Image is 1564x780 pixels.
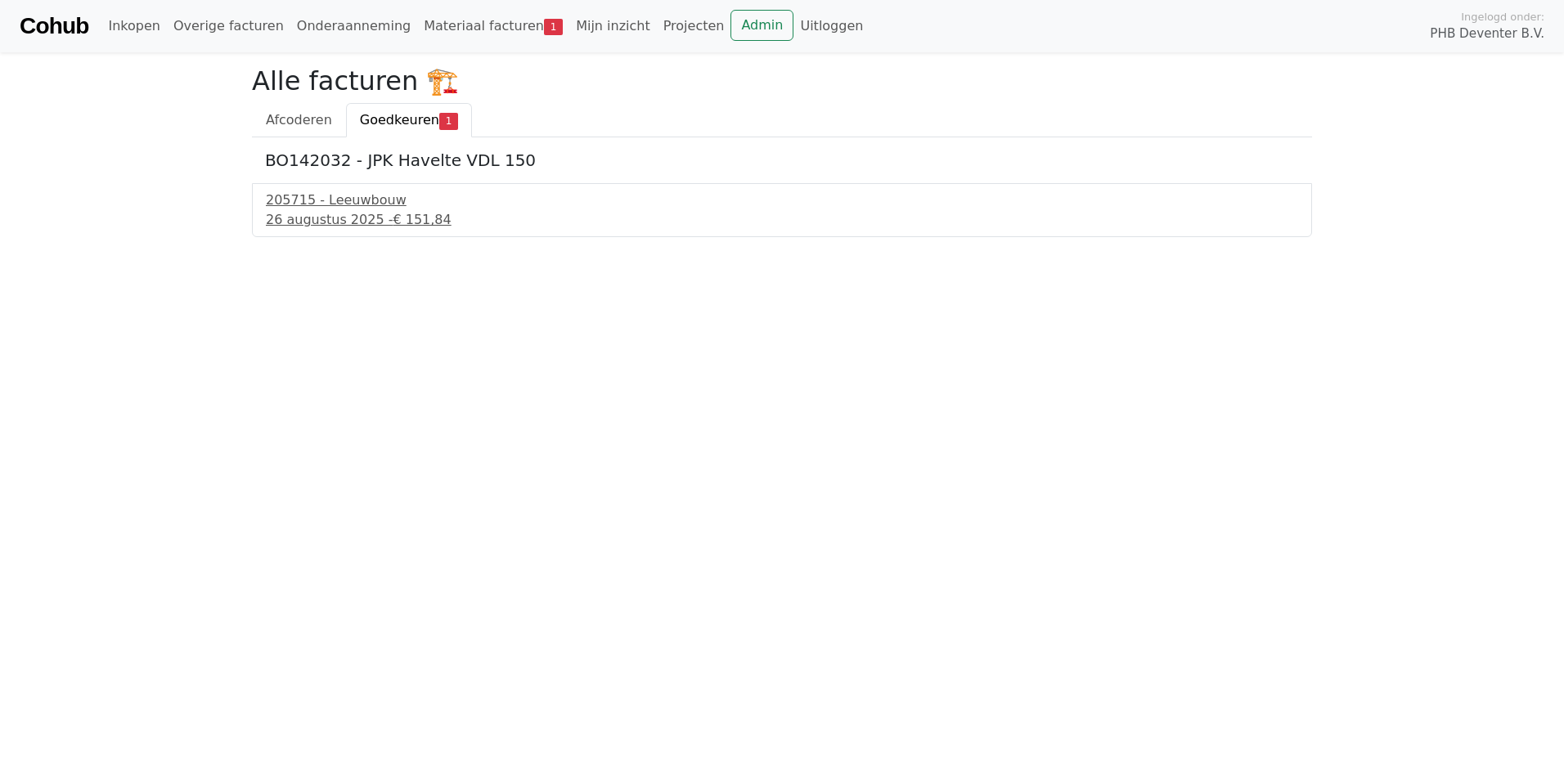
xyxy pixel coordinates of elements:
[657,10,731,43] a: Projecten
[360,112,439,128] span: Goedkeuren
[346,103,472,137] a: Goedkeuren1
[290,10,417,43] a: Onderaanneming
[167,10,290,43] a: Overige facturen
[266,112,332,128] span: Afcoderen
[730,10,793,41] a: Admin
[1461,9,1544,25] span: Ingelogd onder:
[265,150,1299,170] h5: BO142032 - JPK Havelte VDL 150
[20,7,88,46] a: Cohub
[393,212,451,227] span: € 151,84
[417,10,569,43] a: Materiaal facturen1
[252,65,1312,96] h2: Alle facturen 🏗️
[252,103,346,137] a: Afcoderen
[266,210,1298,230] div: 26 augustus 2025 -
[266,191,1298,210] div: 205715 - Leeuwbouw
[1430,25,1544,43] span: PHB Deventer B.V.
[544,19,563,35] span: 1
[266,191,1298,230] a: 205715 - Leeuwbouw26 augustus 2025 -€ 151,84
[569,10,657,43] a: Mijn inzicht
[793,10,870,43] a: Uitloggen
[439,113,458,129] span: 1
[101,10,166,43] a: Inkopen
